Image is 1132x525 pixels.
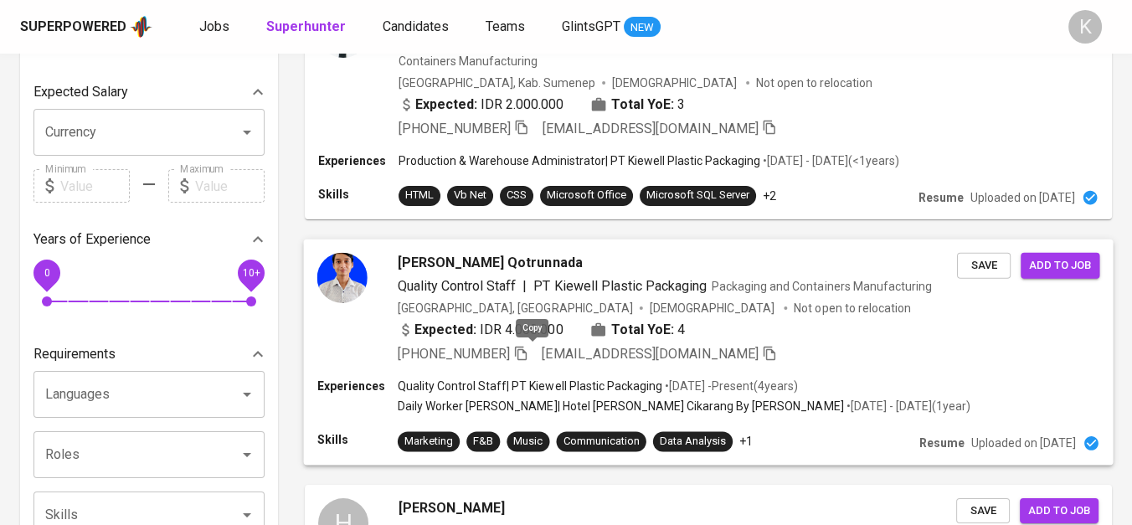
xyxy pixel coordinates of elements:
[965,502,1001,521] span: Save
[454,188,486,203] div: Vb Net
[533,277,707,293] span: PT Kiewell Plastic Packaging
[398,252,583,272] span: [PERSON_NAME] Qotrunnada
[473,434,493,450] div: F&B
[33,344,116,364] p: Requirements
[739,433,753,450] p: +1
[660,434,726,450] div: Data Analysis
[1068,10,1102,44] div: K
[507,188,527,203] div: CSS
[399,152,760,169] p: Production & Warehouse Administrator | PT Kiewell Plastic Packaging
[677,95,685,115] span: 3
[266,17,349,38] a: Superhunter
[563,434,639,450] div: Communication
[543,121,759,136] span: [EMAIL_ADDRESS][DOMAIN_NAME]
[646,188,749,203] div: Microsoft SQL Server
[33,82,128,102] p: Expected Salary
[547,188,626,203] div: Microsoft Office
[33,75,265,109] div: Expected Salary
[199,17,233,38] a: Jobs
[235,121,259,144] button: Open
[20,18,126,37] div: Superpowered
[60,169,130,203] input: Value
[957,252,1011,278] button: Save
[843,398,970,414] p: • [DATE] - [DATE] ( 1 year )
[399,75,595,91] div: [GEOGRAPHIC_DATA], Kab. Sumenep
[956,498,1010,524] button: Save
[383,18,449,34] span: Candidates
[522,275,527,296] span: |
[266,18,346,34] b: Superhunter
[562,17,661,38] a: GlintsGPT NEW
[415,95,477,115] b: Expected:
[414,319,476,339] b: Expected:
[971,435,1076,451] p: Uploaded on [DATE]
[305,239,1112,465] a: [PERSON_NAME] QotrunnadaQuality Control Staff|PT Kiewell Plastic PackagingPackaging and Container...
[44,267,49,279] span: 0
[1028,502,1090,521] span: Add to job
[611,319,674,339] b: Total YoE:
[712,279,932,292] span: Packaging and Containers Manufacturing
[624,19,661,36] span: NEW
[317,431,398,448] p: Skills
[235,383,259,406] button: Open
[317,252,368,302] img: cde0bd156bc4b60c1a9928de6dc089c3.png
[1021,252,1099,278] button: Add to job
[398,319,563,339] div: IDR 4.000.000
[399,121,511,136] span: [PHONE_NUMBER]
[662,378,798,394] p: • [DATE] - Present ( 4 years )
[318,152,399,169] p: Experiences
[383,17,452,38] a: Candidates
[970,189,1075,206] p: Uploaded on [DATE]
[399,95,563,115] div: IDR 2.000.000
[33,337,265,371] div: Requirements
[612,75,739,91] span: [DEMOGRAPHIC_DATA]
[756,75,872,91] p: Not open to relocation
[195,169,265,203] input: Value
[513,434,543,450] div: Music
[398,378,662,394] p: Quality Control Staff | PT Kiewell Plastic Packaging
[404,434,453,450] div: Marketing
[542,346,759,362] span: [EMAIL_ADDRESS][DOMAIN_NAME]
[398,277,516,293] span: Quality Control Staff
[399,34,898,68] span: Packaging and Containers Manufacturing
[242,267,260,279] span: 10+
[398,346,510,362] span: [PHONE_NUMBER]
[235,443,259,466] button: Open
[562,18,620,34] span: GlintsGPT
[918,189,964,206] p: Resume
[398,299,633,316] div: [GEOGRAPHIC_DATA], [GEOGRAPHIC_DATA]
[20,14,152,39] a: Superpoweredapp logo
[611,95,674,115] b: Total YoE:
[486,17,528,38] a: Teams
[33,229,151,250] p: Years of Experience
[199,18,229,34] span: Jobs
[760,152,899,169] p: • [DATE] - [DATE] ( <1 years )
[677,319,685,339] span: 4
[486,18,525,34] span: Teams
[399,498,505,518] span: [PERSON_NAME]
[317,378,398,394] p: Experiences
[130,14,152,39] img: app logo
[650,299,777,316] span: [DEMOGRAPHIC_DATA]
[405,188,434,203] div: HTML
[1020,498,1099,524] button: Add to job
[794,299,910,316] p: Not open to relocation
[318,186,399,203] p: Skills
[919,435,965,451] p: Resume
[965,255,1002,275] span: Save
[398,398,844,414] p: Daily Worker [PERSON_NAME] | Hotel [PERSON_NAME] Cikarang By [PERSON_NAME]
[763,188,776,204] p: +2
[33,223,265,256] div: Years of Experience
[1029,255,1091,275] span: Add to job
